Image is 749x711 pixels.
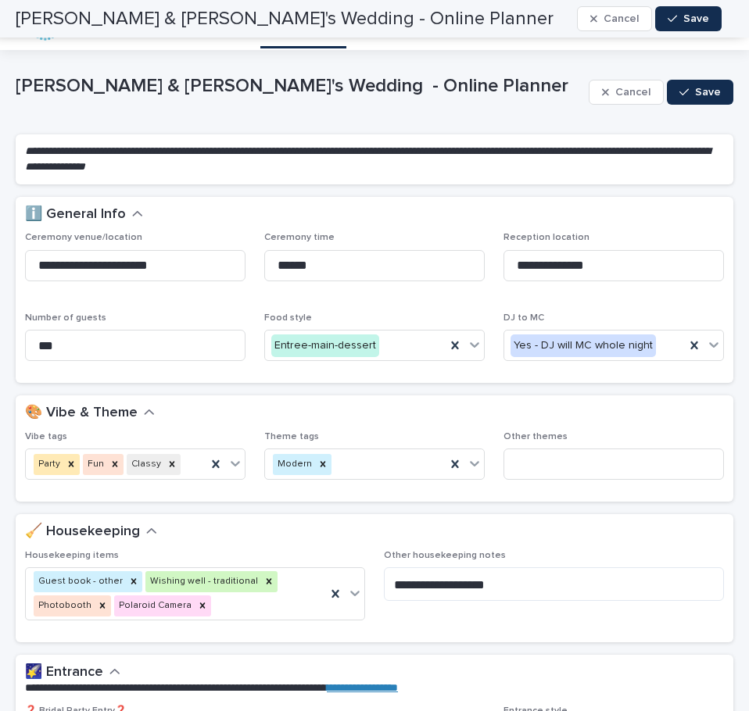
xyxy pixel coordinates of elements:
h2: 🌠 Entrance [25,664,103,681]
div: Modern [273,454,314,475]
button: 🌠 Entrance [25,664,120,681]
div: Wishing well - traditional [145,571,260,592]
span: Vibe tags [25,432,67,441]
span: Save [695,87,721,98]
div: Photobooth [34,595,94,616]
span: Cancel [615,87,650,98]
button: Save [667,80,733,105]
div: Classy [127,454,163,475]
div: Polaroid Camera [114,595,194,616]
span: Number of guests [25,313,106,323]
div: Fun [83,454,106,475]
span: Ceremony venue/location [25,233,142,242]
h2: 🧹 Housekeeping [25,523,140,541]
span: DJ to MC [504,313,544,323]
span: Reception location [504,233,590,242]
span: Other housekeeping notes [384,551,506,560]
button: Cancel [589,80,664,105]
p: [PERSON_NAME] & [PERSON_NAME]'s Wedding - Online Planner [16,75,582,98]
div: Entree-main-dessert [271,334,379,357]
button: ℹ️ General Info [25,206,143,223]
div: Yes - DJ will MC whole night [511,334,656,357]
span: Housekeeping items [25,551,119,560]
button: 🎨 Vibe & Theme [25,405,155,422]
h2: ℹ️ General Info [25,206,126,223]
span: Food style [264,313,312,323]
h2: 🎨 Vibe & Theme [25,405,138,422]
button: 🧹 Housekeeping [25,523,157,541]
span: Ceremony time [264,233,335,242]
span: Other themes [504,432,568,441]
div: Guest book - other [34,571,125,592]
span: Theme tags [264,432,319,441]
div: Party [34,454,63,475]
